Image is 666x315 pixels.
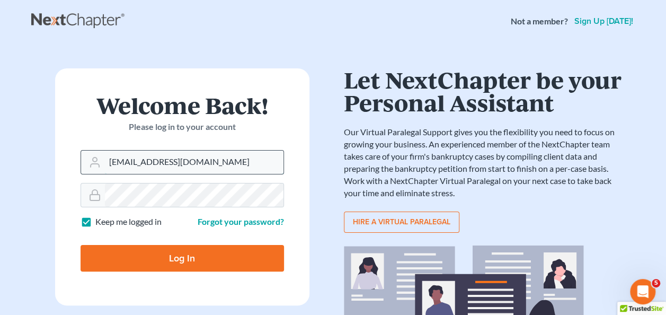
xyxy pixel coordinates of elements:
a: Hire a virtual paralegal [344,212,459,233]
h1: Welcome Back! [81,94,284,117]
input: Email Address [105,151,283,174]
h1: Let NextChapter be your Personal Assistant [344,68,625,113]
iframe: Intercom live chat [630,279,655,304]
input: Log In [81,245,284,272]
strong: Not a member? [511,15,568,28]
a: Forgot your password? [198,216,284,226]
label: Keep me logged in [95,216,162,228]
a: Sign up [DATE]! [572,17,635,25]
p: Our Virtual Paralegal Support gives you the flexibility you need to focus on growing your busines... [344,126,625,199]
p: Please log in to your account [81,121,284,133]
span: 5 [652,279,660,287]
